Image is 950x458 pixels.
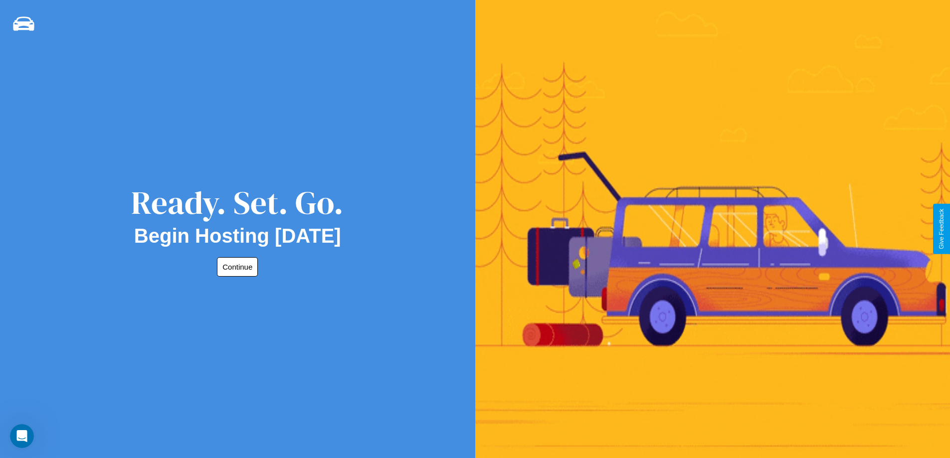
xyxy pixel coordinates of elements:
div: Give Feedback [938,209,945,249]
iframe: Intercom live chat [10,424,34,448]
h2: Begin Hosting [DATE] [134,225,341,247]
button: Continue [217,257,258,277]
div: Ready. Set. Go. [131,180,344,225]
